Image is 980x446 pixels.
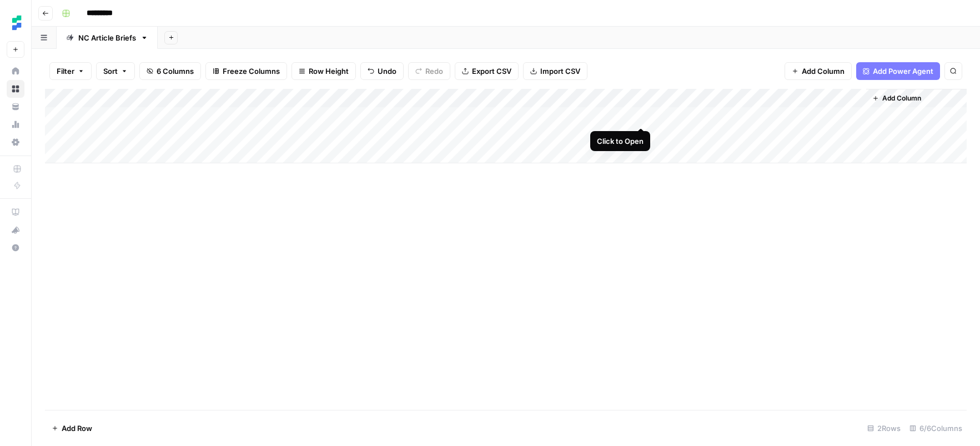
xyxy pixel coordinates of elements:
[49,62,92,80] button: Filter
[157,66,194,77] span: 6 Columns
[856,62,940,80] button: Add Power Agent
[309,66,349,77] span: Row Height
[905,419,967,437] div: 6/6 Columns
[45,419,99,437] button: Add Row
[7,222,24,238] div: What's new?
[57,66,74,77] span: Filter
[96,62,135,80] button: Sort
[205,62,287,80] button: Freeze Columns
[223,66,280,77] span: Freeze Columns
[7,9,24,37] button: Workspace: Ten Speed
[868,91,926,106] button: Add Column
[78,32,136,43] div: NC Article Briefs
[7,13,27,33] img: Ten Speed Logo
[540,66,580,77] span: Import CSV
[7,133,24,151] a: Settings
[472,66,511,77] span: Export CSV
[523,62,587,80] button: Import CSV
[360,62,404,80] button: Undo
[139,62,201,80] button: 6 Columns
[802,66,845,77] span: Add Column
[425,66,443,77] span: Redo
[57,27,158,49] a: NC Article Briefs
[7,239,24,257] button: Help + Support
[873,66,933,77] span: Add Power Agent
[62,423,92,434] span: Add Row
[292,62,356,80] button: Row Height
[408,62,450,80] button: Redo
[7,116,24,133] a: Usage
[455,62,519,80] button: Export CSV
[103,66,118,77] span: Sort
[378,66,396,77] span: Undo
[863,419,905,437] div: 2 Rows
[597,136,644,147] div: Click to Open
[7,62,24,80] a: Home
[785,62,852,80] button: Add Column
[7,98,24,116] a: Your Data
[7,80,24,98] a: Browse
[882,93,921,103] span: Add Column
[7,221,24,239] button: What's new?
[7,203,24,221] a: AirOps Academy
